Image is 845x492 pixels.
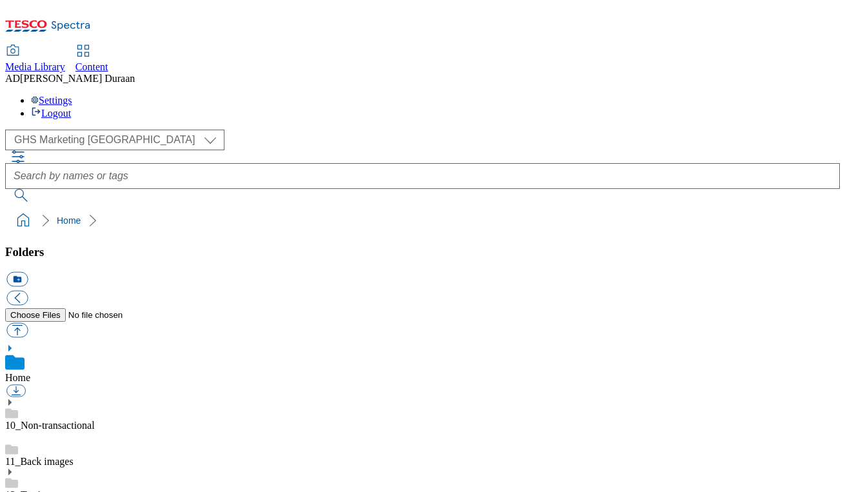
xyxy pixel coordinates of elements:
[5,73,20,84] span: AD
[75,46,108,73] a: Content
[5,372,30,383] a: Home
[57,215,81,226] a: Home
[13,210,34,231] a: home
[5,163,840,189] input: Search by names or tags
[31,95,72,106] a: Settings
[5,420,95,431] a: 10_Non-transactional
[5,46,65,73] a: Media Library
[5,245,840,259] h3: Folders
[5,61,65,72] span: Media Library
[31,108,71,119] a: Logout
[75,61,108,72] span: Content
[20,73,135,84] span: [PERSON_NAME] Duraan
[5,456,74,467] a: 11_Back images
[5,208,840,233] nav: breadcrumb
